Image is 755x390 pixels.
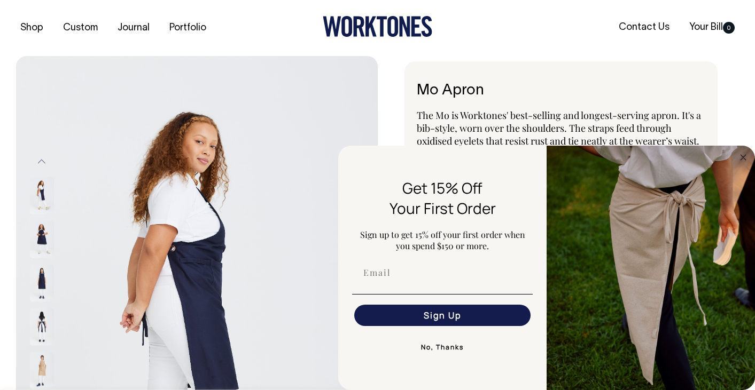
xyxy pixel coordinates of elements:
img: dark-navy [30,177,54,214]
img: underline [352,294,533,295]
input: Email [354,262,531,283]
button: Sign Up [354,305,531,326]
span: Sign up to get 15% off your first order when you spend $150 or more. [360,229,525,251]
a: Portfolio [165,19,211,37]
img: dark-navy [30,308,54,345]
button: Close dialog [737,151,750,164]
img: khaki [30,352,54,389]
img: dark-navy [30,264,54,301]
span: Get 15% Off [402,178,482,198]
div: FLYOUT Form [338,146,755,390]
a: Custom [59,19,102,37]
span: Your First Order [390,198,496,218]
img: dark-navy [30,220,54,258]
span: 0 [723,22,735,34]
span: The Mo is Worktones' best-selling and longest-serving apron. It's a bib-style, worn over the shou... [417,109,701,186]
button: Previous [34,150,50,174]
button: No, Thanks [352,337,533,358]
a: Journal [113,19,154,37]
h1: Mo Apron [417,83,706,99]
a: Contact Us [614,19,674,36]
a: Your Bill0 [685,19,739,36]
a: Shop [16,19,48,37]
img: 5e34ad8f-4f05-4173-92a8-ea475ee49ac9.jpeg [547,146,755,390]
